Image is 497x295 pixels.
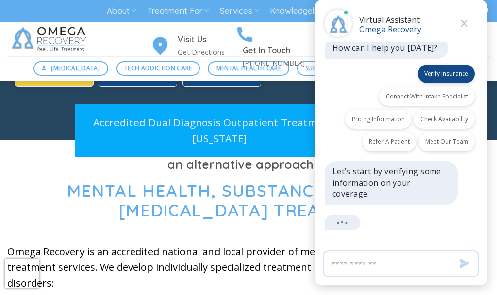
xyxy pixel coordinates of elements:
a: [MEDICAL_DATA] [33,61,108,76]
a: About [107,2,136,20]
h4: Visit Us [178,33,235,46]
p: [PHONE_NUMBER] [243,57,320,68]
a: Knowledgebase [270,2,338,20]
a: Tech Addiction Care [116,61,200,76]
a: Treatment For [147,2,209,20]
p: Get Directions [178,46,235,58]
a: Get In Touch [PHONE_NUMBER] [235,23,320,68]
span: Mental Health, Substance Abuse and [MEDICAL_DATA] Treatment [67,180,431,221]
h4: Get In Touch [243,44,320,57]
p: Omega Recovery is an accredited national and local provider of mental health & [MEDICAL_DATA] tre... [7,244,490,291]
img: Omega Recovery [7,22,94,56]
p: Accredited Dual Diagnosis Outpatient Treatment in [US_STATE] [74,114,364,147]
h3: an alternative approach to [7,155,490,174]
a: Visit Us Get Directions [150,33,235,58]
span: Tech Addiction Care [124,64,192,73]
a: Services [220,2,259,20]
span: [MEDICAL_DATA] [51,64,100,73]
